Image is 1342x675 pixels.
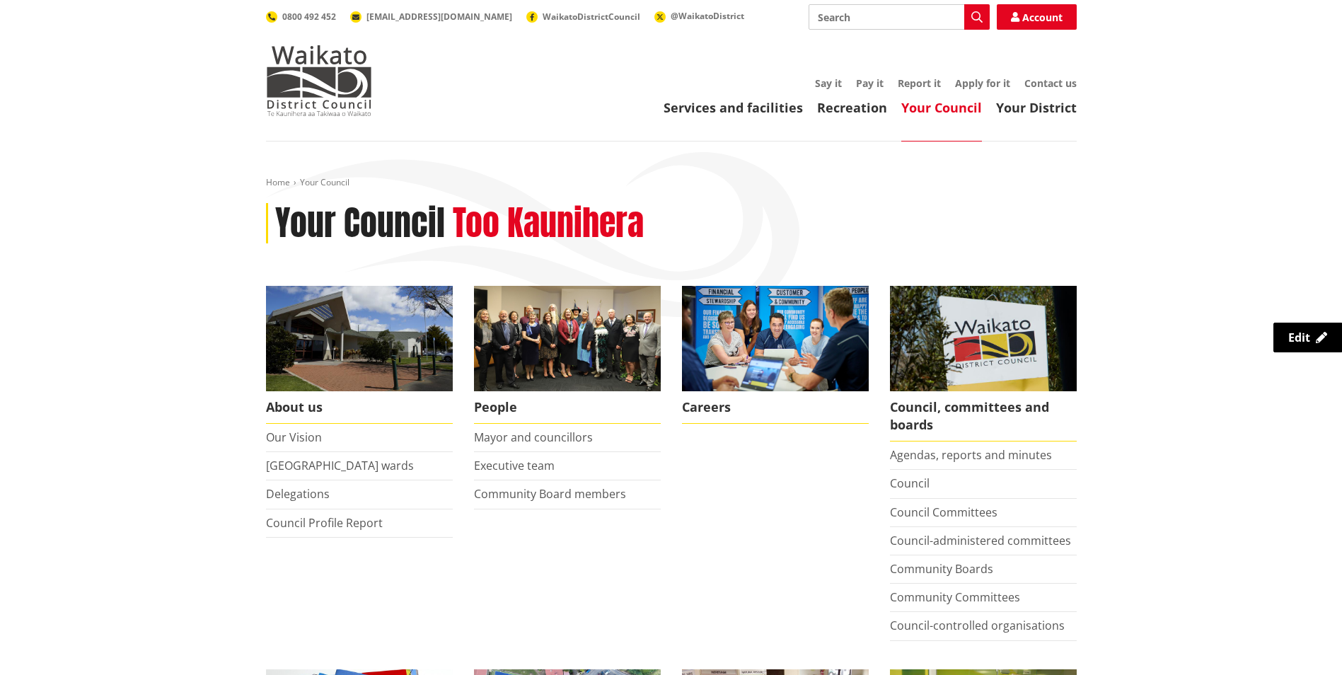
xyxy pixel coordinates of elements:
[682,286,869,391] img: Office staff in meeting - Career page
[474,486,626,502] a: Community Board members
[474,286,661,391] img: 2022 Council
[543,11,640,23] span: WaikatoDistrictCouncil
[300,176,349,188] span: Your Council
[266,286,453,424] a: WDC Building 0015 About us
[890,286,1077,442] a: Waikato-District-Council-sign Council, committees and boards
[890,391,1077,442] span: Council, committees and boards
[890,447,1052,463] a: Agendas, reports and minutes
[350,11,512,23] a: [EMAIL_ADDRESS][DOMAIN_NAME]
[453,203,644,244] h2: Too Kaunihera
[817,99,887,116] a: Recreation
[1288,330,1310,345] span: Edit
[809,4,990,30] input: Search input
[275,203,445,244] h1: Your Council
[682,286,869,424] a: Careers
[266,176,290,188] a: Home
[266,429,322,445] a: Our Vision
[474,458,555,473] a: Executive team
[266,45,372,116] img: Waikato District Council - Te Kaunihera aa Takiwaa o Waikato
[901,99,982,116] a: Your Council
[474,391,661,424] span: People
[890,475,930,491] a: Council
[890,589,1020,605] a: Community Committees
[526,11,640,23] a: WaikatoDistrictCouncil
[1273,323,1342,352] a: Edit
[474,429,593,445] a: Mayor and councillors
[266,486,330,502] a: Delegations
[898,76,941,90] a: Report it
[890,561,993,577] a: Community Boards
[890,286,1077,391] img: Waikato-District-Council-sign
[856,76,884,90] a: Pay it
[266,177,1077,189] nav: breadcrumb
[282,11,336,23] span: 0800 492 452
[997,4,1077,30] a: Account
[1024,76,1077,90] a: Contact us
[890,504,997,520] a: Council Committees
[266,458,414,473] a: [GEOGRAPHIC_DATA] wards
[996,99,1077,116] a: Your District
[890,618,1065,633] a: Council-controlled organisations
[474,286,661,424] a: 2022 Council People
[664,99,803,116] a: Services and facilities
[815,76,842,90] a: Say it
[671,10,744,22] span: @WaikatoDistrict
[682,391,869,424] span: Careers
[654,10,744,22] a: @WaikatoDistrict
[266,391,453,424] span: About us
[955,76,1010,90] a: Apply for it
[266,11,336,23] a: 0800 492 452
[890,533,1071,548] a: Council-administered committees
[366,11,512,23] span: [EMAIL_ADDRESS][DOMAIN_NAME]
[266,515,383,531] a: Council Profile Report
[266,286,453,391] img: WDC Building 0015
